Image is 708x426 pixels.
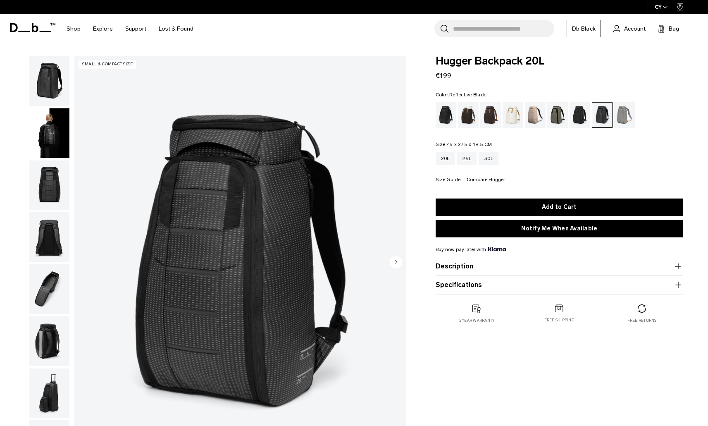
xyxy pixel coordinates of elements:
a: Lost & Found [159,14,193,43]
img: Hugger Backpack 20L Reflective Black [29,369,69,418]
a: Forest Green [547,102,568,128]
a: Shop [67,14,81,43]
button: Specifications [436,280,683,290]
img: Hugger Backpack 20L Reflective Black [29,316,69,366]
a: Reflective Black [592,102,613,128]
button: Hugger Backpack 20L Reflective Black [29,56,70,106]
a: 20L [436,152,455,165]
button: Notify Me When Available [436,220,683,237]
p: Free returns [627,318,657,323]
a: Explore [93,14,113,43]
img: Hugger Backpack 20L Reflective Black [29,56,69,106]
p: Free shipping [544,317,575,323]
img: {"height" => 20, "alt" => "Klarna"} [488,247,506,251]
button: Bag [658,24,679,34]
button: Hugger Backpack 20L Reflective Black [29,212,70,262]
nav: Main Navigation [60,14,200,43]
img: Hugger Backpack 20L Reflective Black [29,264,69,314]
button: Size Guide [436,177,460,183]
a: Oatmilk [503,102,523,128]
button: Hugger Backpack 20L Reflective Black [29,264,70,314]
p: 2 year warranty [459,318,495,323]
button: Compare Hugger [467,177,505,183]
span: €199 [436,72,451,79]
img: Hugger Backpack 20L Reflective Black [29,160,69,210]
button: Hugger Backpack 20L Reflective Black [29,316,70,366]
a: Fogbow Beige [525,102,546,128]
span: Account [624,24,646,33]
span: Hugger Backpack 20L [436,56,683,67]
img: Hugger Backpack 20L Reflective Black [29,212,69,262]
a: 30L [479,152,498,165]
a: Espresso [480,102,501,128]
button: Hugger Backpack 20L Reflective Black [29,368,70,419]
a: Db Black [567,20,601,37]
a: Cappuccino [458,102,479,128]
a: Account [613,24,646,34]
button: Description [436,261,683,271]
span: Reflective Black [449,92,486,98]
legend: Color: [436,92,486,97]
button: Hugger Backpack 20L Reflective Black [29,108,70,158]
a: Charcoal Grey [570,102,590,128]
span: Buy now pay later with [436,246,506,253]
a: Sand Grey [614,102,635,128]
span: 45 x 27.5 x 19.5 CM [447,141,492,147]
a: 25L [457,152,477,165]
span: Bag [669,24,679,33]
button: Add to Cart [436,199,683,216]
legend: Size: [436,142,492,147]
a: Black Out [436,102,456,128]
button: Hugger Backpack 20L Reflective Black [29,160,70,211]
a: Support [125,14,146,43]
img: Hugger Backpack 20L Reflective Black [29,108,69,158]
p: Small & Compact Size [79,60,136,69]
